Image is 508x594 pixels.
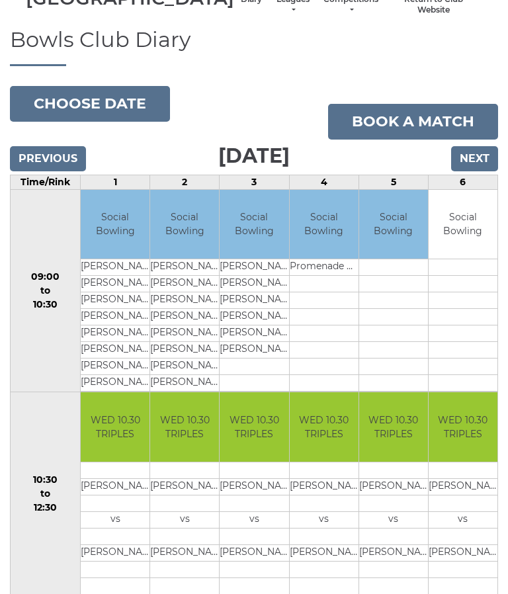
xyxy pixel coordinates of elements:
a: Book a match [328,105,498,140]
td: WED 10.30 TRIPLES [150,393,219,462]
td: [PERSON_NAME] [81,260,149,276]
td: WED 10.30 TRIPLES [359,393,428,462]
td: vs [429,512,497,529]
td: vs [220,512,288,529]
td: [PERSON_NAME] [150,326,219,343]
td: [PERSON_NAME] [81,310,149,326]
td: Social Bowling [290,191,359,260]
td: [PERSON_NAME] [290,545,359,562]
td: WED 10.30 TRIPLES [290,393,359,462]
td: [PERSON_NAME] [81,545,149,562]
button: Choose date [10,87,170,122]
td: [PERSON_NAME] [220,260,288,276]
td: [PERSON_NAME] [81,359,149,376]
td: vs [150,512,219,529]
td: [PERSON_NAME] [429,545,497,562]
td: [PERSON_NAME] [429,479,497,495]
td: [PERSON_NAME] [81,326,149,343]
td: [PERSON_NAME] [150,343,219,359]
td: [PERSON_NAME] [220,326,288,343]
td: 5 [359,175,428,190]
td: vs [359,512,428,529]
td: vs [290,512,359,529]
td: [PERSON_NAME] [81,343,149,359]
td: Social Bowling [81,191,149,260]
td: WED 10.30 TRIPLES [81,393,149,462]
td: Promenade Bowls [290,260,359,276]
td: [PERSON_NAME] [220,276,288,293]
td: Time/Rink [11,175,81,190]
td: Social Bowling [429,191,497,260]
td: [PERSON_NAME] [150,310,219,326]
td: 2 [150,175,220,190]
td: Social Bowling [220,191,288,260]
td: [PERSON_NAME] [220,479,288,495]
td: 1 [81,175,150,190]
td: [PERSON_NAME] [150,293,219,310]
td: vs [81,512,149,529]
td: 4 [289,175,359,190]
td: 09:00 to 10:30 [11,190,81,393]
td: WED 10.30 TRIPLES [220,393,288,462]
td: 6 [428,175,497,190]
td: [PERSON_NAME] [81,479,149,495]
td: [PERSON_NAME] [220,310,288,326]
td: [PERSON_NAME] [220,343,288,359]
td: [PERSON_NAME] [290,479,359,495]
h1: Bowls Club Diary [10,28,498,67]
td: [PERSON_NAME] [150,359,219,376]
input: Next [451,147,498,172]
td: Social Bowling [150,191,219,260]
td: [PERSON_NAME] [359,479,428,495]
td: [PERSON_NAME] [150,260,219,276]
td: [PERSON_NAME] [81,276,149,293]
td: [PERSON_NAME] [150,545,219,562]
td: [PERSON_NAME] [220,545,288,562]
td: [PERSON_NAME] [150,479,219,495]
td: 3 [220,175,289,190]
input: Previous [10,147,86,172]
td: Social Bowling [359,191,428,260]
td: [PERSON_NAME] [150,376,219,392]
td: [PERSON_NAME] [220,293,288,310]
td: [PERSON_NAME] [81,376,149,392]
td: [PERSON_NAME] [150,276,219,293]
td: WED 10.30 TRIPLES [429,393,497,462]
td: [PERSON_NAME] [81,293,149,310]
td: [PERSON_NAME] [359,545,428,562]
